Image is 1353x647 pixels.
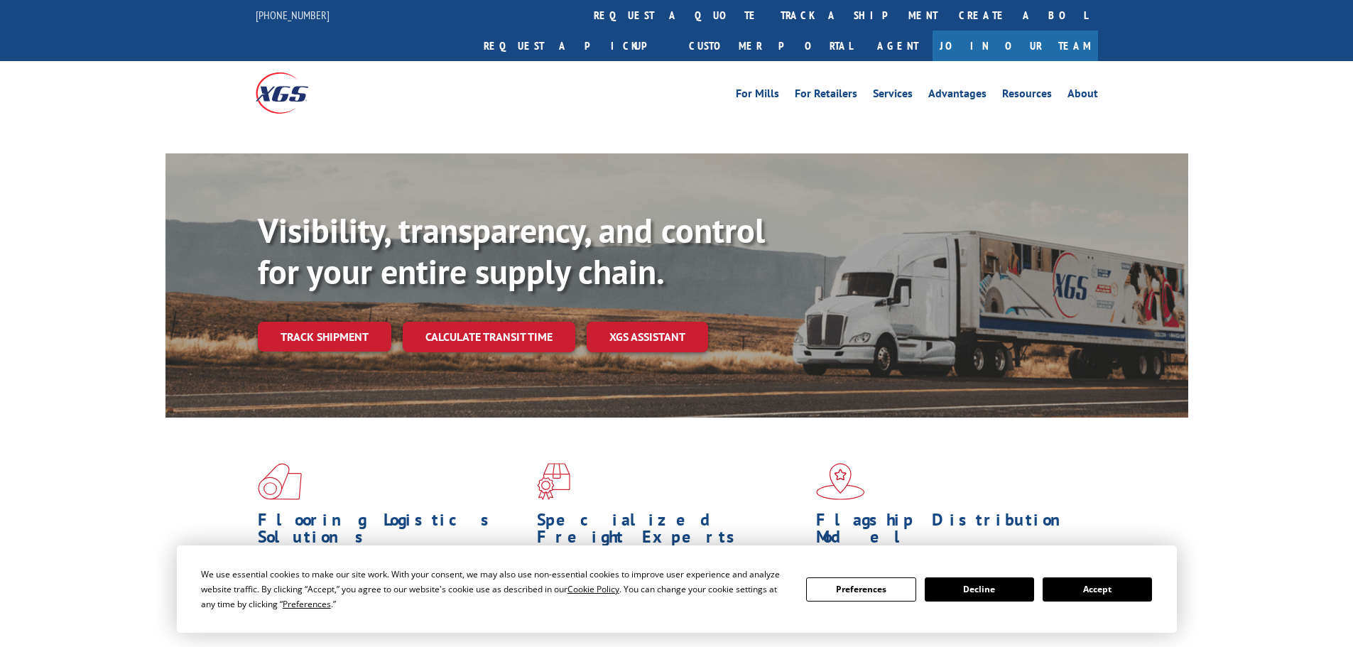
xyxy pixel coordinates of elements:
[873,88,913,104] a: Services
[258,208,765,293] b: Visibility, transparency, and control for your entire supply chain.
[1067,88,1098,104] a: About
[928,88,987,104] a: Advantages
[806,577,915,602] button: Preferences
[403,322,575,352] a: Calculate transit time
[283,598,331,610] span: Preferences
[256,8,330,22] a: [PHONE_NUMBER]
[1043,577,1152,602] button: Accept
[567,583,619,595] span: Cookie Policy
[736,88,779,104] a: For Mills
[925,577,1034,602] button: Decline
[1002,88,1052,104] a: Resources
[816,463,865,500] img: xgs-icon-flagship-distribution-model-red
[473,31,678,61] a: Request a pickup
[678,31,863,61] a: Customer Portal
[537,463,570,500] img: xgs-icon-focused-on-flooring-red
[795,88,857,104] a: For Retailers
[258,322,391,352] a: Track shipment
[863,31,933,61] a: Agent
[258,511,526,553] h1: Flooring Logistics Solutions
[201,567,789,611] div: We use essential cookies to make our site work. With your consent, we may also use non-essential ...
[537,511,805,553] h1: Specialized Freight Experts
[587,322,708,352] a: XGS ASSISTANT
[258,463,302,500] img: xgs-icon-total-supply-chain-intelligence-red
[816,511,1085,553] h1: Flagship Distribution Model
[177,545,1177,633] div: Cookie Consent Prompt
[933,31,1098,61] a: Join Our Team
